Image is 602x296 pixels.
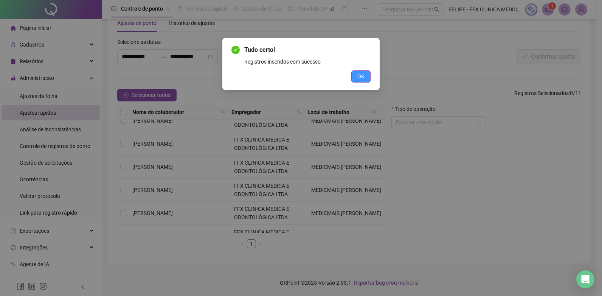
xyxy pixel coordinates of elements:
span: Tudo certo! [244,45,371,55]
span: check-circle [231,46,240,54]
div: Registros inseridos com sucesso [244,58,371,66]
button: OK [351,70,371,83]
span: OK [357,72,365,81]
div: Open Intercom Messenger [576,270,594,288]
